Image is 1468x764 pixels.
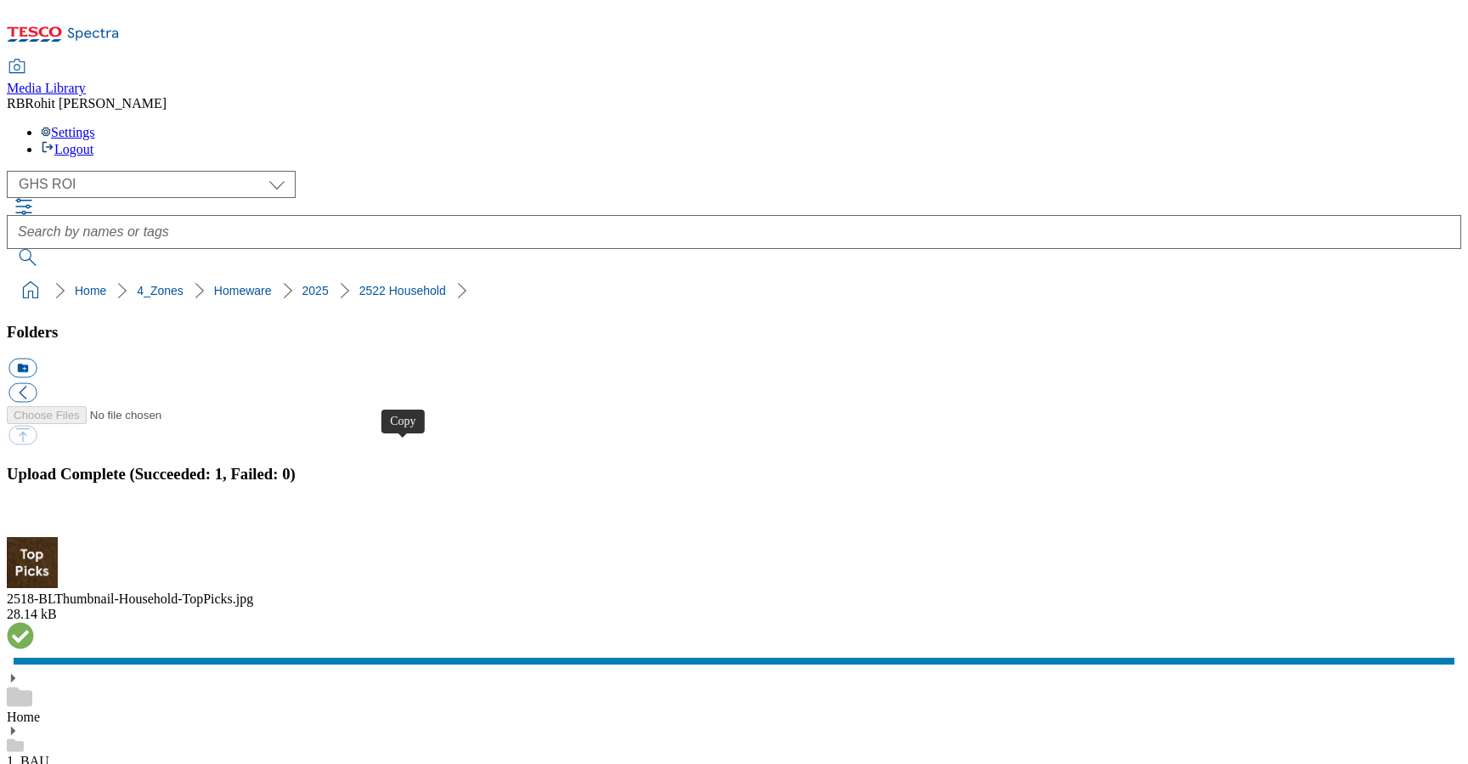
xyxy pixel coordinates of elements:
a: Homeware [214,284,272,297]
input: Search by names or tags [7,215,1461,249]
span: RB [7,96,25,110]
a: 2522 Household [359,284,446,297]
div: 2518-BLThumbnail-Household-TopPicks.jpg [7,591,1461,607]
a: Media Library [7,60,86,96]
a: Logout [41,142,93,156]
h3: Folders [7,323,1461,342]
a: 2025 [302,284,329,297]
span: Media Library [7,81,86,95]
a: Home [75,284,106,297]
h3: Upload Complete (Succeeded: 1, Failed: 0) [7,465,1461,484]
a: home [17,277,44,304]
nav: breadcrumb [7,274,1461,307]
span: Rohit [PERSON_NAME] [25,96,167,110]
a: Home [7,710,40,724]
img: preview [7,537,58,588]
a: Settings [41,125,95,139]
div: 28.14 kB [7,607,1461,622]
a: 4_Zones [137,284,183,297]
